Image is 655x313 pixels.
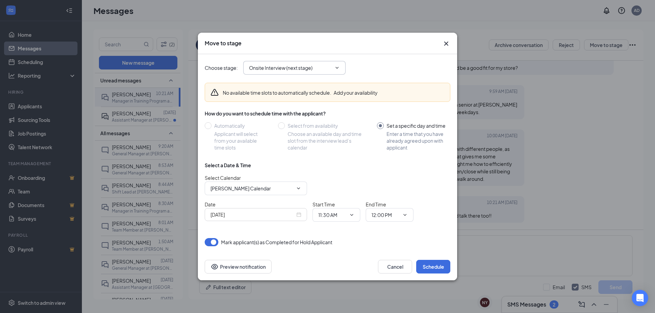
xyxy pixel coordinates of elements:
[334,65,340,71] svg: ChevronDown
[632,290,648,306] div: Open Intercom Messenger
[205,110,450,117] div: How do you want to schedule time with the applicant?
[312,201,335,207] span: Start Time
[210,211,295,218] input: Sep 16, 2025
[205,260,272,273] button: Preview notificationEye
[205,162,251,169] div: Select a Date & Time
[205,64,238,72] span: Choose stage :
[349,212,354,218] svg: ChevronDown
[223,89,378,96] div: No available time slots to automatically schedule.
[205,40,242,47] h3: Move to stage
[372,211,399,219] input: End time
[416,260,450,273] button: Schedule
[366,201,386,207] span: End Time
[221,238,332,246] span: Mark applicant(s) as Completed for Hold Applicant
[210,263,219,271] svg: Eye
[442,40,450,48] svg: Cross
[205,175,241,181] span: Select Calendar
[318,211,346,219] input: Start time
[442,40,450,48] button: Close
[402,212,408,218] svg: ChevronDown
[334,89,378,96] button: Add your availability
[378,260,412,273] button: Cancel
[296,186,301,191] svg: ChevronDown
[210,88,219,96] svg: Warning
[205,201,216,207] span: Date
